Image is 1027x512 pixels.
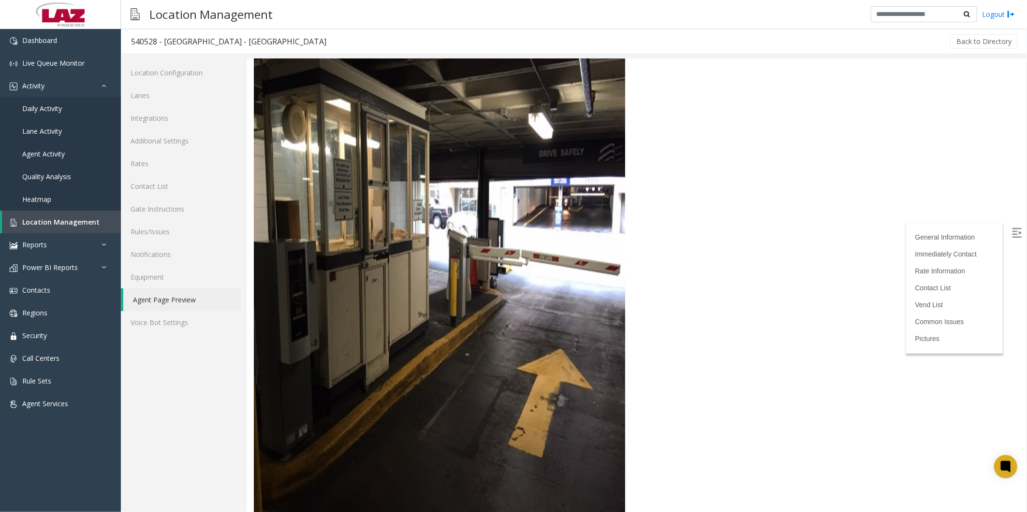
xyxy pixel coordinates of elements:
img: 'icon' [10,378,17,385]
span: Agent Activity [22,149,65,158]
img: 'icon' [10,219,17,227]
a: Vend List [669,242,697,250]
a: Rate Information [669,208,719,216]
div: 540528 - [GEOGRAPHIC_DATA] - [GEOGRAPHIC_DATA] [131,35,326,48]
img: 'icon' [10,37,17,45]
img: 'icon' [10,355,17,363]
a: Contact List [669,225,704,233]
span: Location Management [22,217,100,227]
img: 'icon' [10,83,17,90]
span: Daily Activity [22,104,62,113]
span: Reports [22,240,47,249]
a: Integrations [121,107,241,129]
a: Contact List [121,175,241,198]
span: Heatmap [22,195,51,204]
a: Rules/Issues [121,220,241,243]
span: Quality Analysis [22,172,71,181]
a: Common Issues [669,259,718,267]
img: 'icon' [10,287,17,295]
img: Open/Close Sidebar Menu [765,169,775,179]
a: Lanes [121,84,241,107]
a: Location Management [2,211,121,233]
span: Call Centers [22,354,59,363]
span: Regions [22,308,47,317]
a: Gate Instructions [121,198,241,220]
span: Agent Services [22,399,68,408]
span: Security [22,331,47,340]
span: Activity [22,81,44,90]
h3: Location Management [145,2,278,26]
a: Rates [121,152,241,175]
a: Pictures [669,276,693,284]
img: 'icon' [10,60,17,68]
a: Equipment [121,266,241,288]
span: Power BI Reports [22,263,78,272]
span: Lane Activity [22,127,62,136]
a: Notifications [121,243,241,266]
a: Logout [982,9,1015,19]
img: logout [1007,9,1015,19]
img: 'icon' [10,332,17,340]
a: Immediately Contact [669,191,731,199]
button: Back to Directory [950,34,1018,49]
span: Rule Sets [22,376,51,385]
img: pageIcon [131,2,140,26]
a: Voice Bot Settings [121,311,241,334]
img: 'icon' [10,242,17,249]
a: General Information [669,174,729,182]
img: 'icon' [10,264,17,272]
a: Location Configuration [121,61,241,84]
a: Agent Page Preview [123,288,241,311]
span: Dashboard [22,36,57,45]
img: 'icon' [10,310,17,317]
img: 'icon' [10,400,17,408]
span: Live Queue Monitor [22,58,85,68]
a: Additional Settings [121,129,241,152]
span: Contacts [22,285,50,295]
